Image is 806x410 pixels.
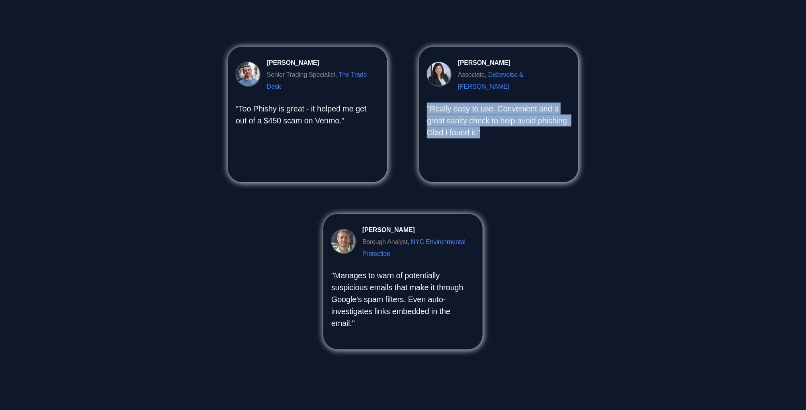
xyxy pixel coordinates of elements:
[458,71,524,90] a: Debevoise & [PERSON_NAME]
[331,270,475,330] p: "Manages to warn of potentially suspicious emails that make it through Google's spam filters. Eve...
[236,103,379,127] p: "Too Phishy is great - it helped me get out of a $450 scam on Venmo."
[427,103,570,139] p: "Really easy to use. Convenient and a great sanity check to help avoid phishing. Glad I found it."
[458,69,570,93] div: Associate,
[458,57,511,69] div: [PERSON_NAME]
[362,224,415,236] div: [PERSON_NAME]
[362,236,475,260] div: Borough Analyst,
[362,238,466,257] a: NYC Environmental Protection
[267,57,319,69] div: [PERSON_NAME]
[267,69,379,93] div: Senior Trading Specialist,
